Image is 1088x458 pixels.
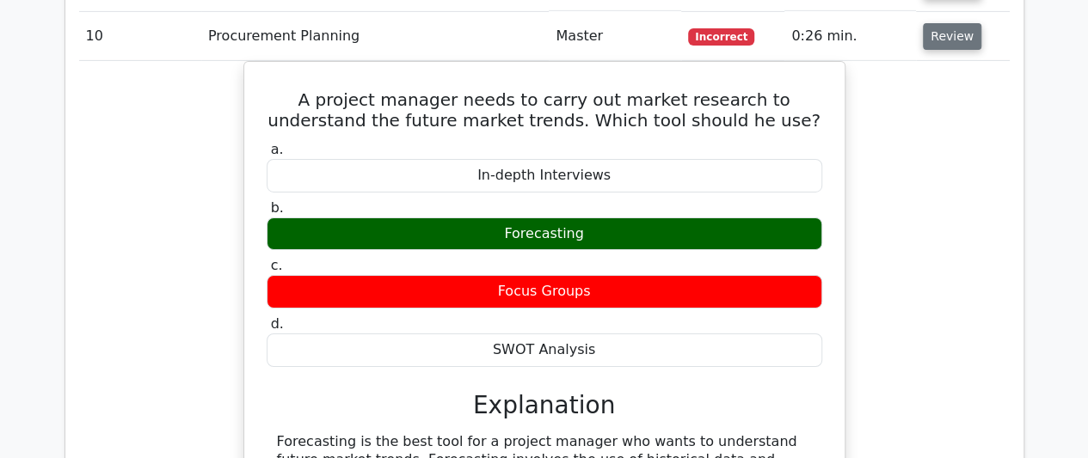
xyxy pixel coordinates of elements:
td: 10 [79,12,201,61]
td: Procurement Planning [201,12,549,61]
span: d. [271,315,284,332]
span: a. [271,141,284,157]
td: Master [549,12,681,61]
h5: A project manager needs to carry out market research to understand the future market trends. Whic... [265,89,824,131]
h3: Explanation [277,391,812,420]
span: c. [271,257,283,273]
span: b. [271,199,284,216]
button: Review [923,23,981,50]
div: Focus Groups [267,275,822,308]
td: 0:26 min. [784,12,916,61]
div: In-depth Interviews [267,159,822,192]
div: SWOT Analysis [267,333,822,367]
span: Incorrect [688,28,754,46]
div: Forecasting [267,217,822,251]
